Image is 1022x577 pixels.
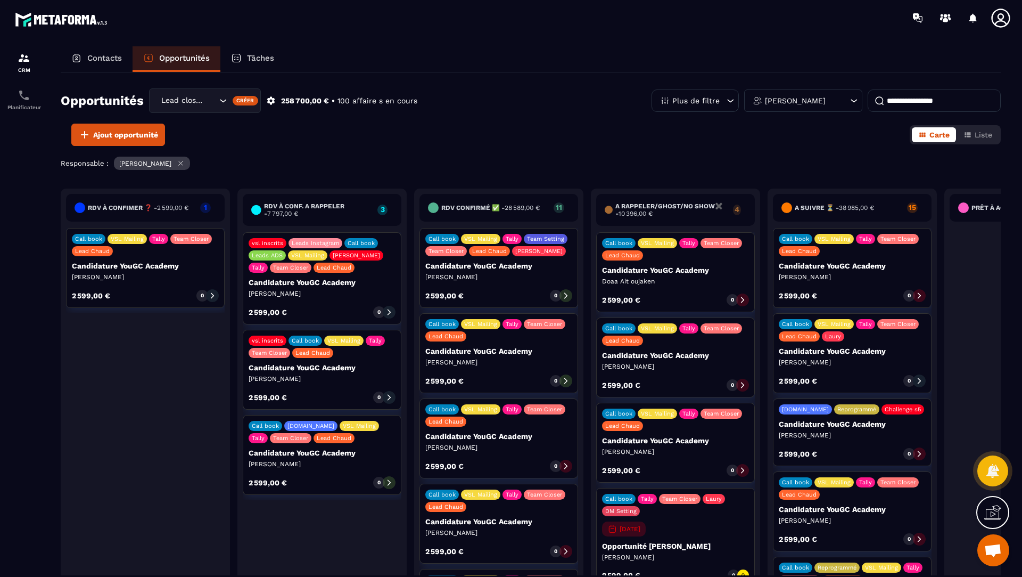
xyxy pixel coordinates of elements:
p: [PERSON_NAME] [425,273,572,281]
p: [PERSON_NAME] [779,431,926,440]
p: VSL Mailing [464,235,497,242]
p: 100 affaire s en cours [337,96,417,106]
p: 0 [377,308,381,316]
p: 2 599,00 € [602,467,640,474]
p: 3 [377,206,388,213]
p: VSL Mailing [327,337,360,344]
p: VSL Mailing [641,325,674,332]
p: Tally [859,235,872,242]
button: Liste [957,127,999,142]
p: [PERSON_NAME] [249,289,395,298]
p: vsl inscrits [252,337,283,344]
p: [PERSON_NAME] [515,248,563,255]
p: 0 [377,479,381,486]
p: 2 599,00 € [779,535,817,543]
p: [DOMAIN_NAME] [287,422,334,429]
p: Lead Chaud [428,418,463,425]
p: 0 [908,377,911,385]
p: Candidature YouGC Academy [249,449,395,457]
p: Call book [782,564,809,571]
p: 2 599,00 € [779,450,817,458]
a: formationformationCRM [3,44,45,81]
p: 0 [554,377,557,385]
p: 2 599,00 € [779,377,817,385]
p: Team Closer [252,350,287,356]
p: [PERSON_NAME] [119,160,171,167]
p: Laury [825,333,841,340]
span: Ajout opportunité [93,129,158,140]
p: Call book [782,235,809,242]
p: 0 [554,462,557,470]
p: Lead Chaud [317,264,351,271]
p: Doaa Ait oujaken [602,277,749,286]
p: Lead Chaud [605,252,640,259]
p: Laury [706,495,722,502]
p: Call book [782,479,809,486]
span: 38 985,00 € [839,204,874,212]
p: 15 [907,204,918,211]
p: Candidature YouGC Academy [602,436,749,445]
p: Tâches [247,53,274,63]
p: Call book [348,240,375,247]
p: Tally [506,235,518,242]
p: Tally [506,491,518,498]
div: Créer [233,96,259,105]
p: Candidature YouGC Academy [602,266,749,274]
p: Team Closer [527,491,562,498]
p: Team Closer [273,435,308,442]
p: 0 [554,292,557,299]
p: 2 599,00 € [425,462,464,470]
p: Team Closer [527,406,562,413]
p: VSL Mailing [464,406,497,413]
p: Candidature YouGC Academy [249,278,395,287]
p: VSL Mailing [818,235,851,242]
p: Call book [605,495,632,502]
div: Search for option [149,88,261,113]
p: 1 [200,204,211,211]
h6: RDV à confimer ❓ - [88,204,188,212]
p: Team Closer [273,264,308,271]
p: 258 700,00 € [281,96,329,106]
p: Reprogrammé [818,564,856,571]
p: Call book [605,325,632,332]
p: 2 599,00 € [425,548,464,555]
img: scheduler [18,89,30,102]
p: Team Closer [880,235,916,242]
p: Candidature YouGC Academy [779,262,926,270]
p: [PERSON_NAME] [779,273,926,281]
p: 2 599,00 € [249,394,287,401]
p: vsl inscrits [252,240,283,247]
p: 0 [908,450,911,458]
p: Lead Chaud [472,248,507,255]
p: Team Closer [662,495,697,502]
p: 0 [731,296,734,304]
p: [PERSON_NAME] [333,252,380,259]
p: Candidature YouGC Academy [779,347,926,355]
p: Tally [506,406,518,413]
p: Call book [782,321,809,328]
p: 2 599,00 € [779,292,817,299]
p: 2 599,00 € [249,308,287,316]
p: 2 599,00 € [425,292,464,299]
p: [PERSON_NAME] [765,97,826,104]
p: Lead Chaud [782,333,817,340]
p: Opportunités [159,53,210,63]
p: DM Setting [605,508,637,515]
p: Candidature YouGC Academy [425,347,572,355]
p: Candidature YouGC Academy [425,262,572,270]
p: Responsable : [61,159,109,167]
p: VSL Mailing [291,252,324,259]
p: [PERSON_NAME] [425,529,572,537]
p: Tally [252,435,265,442]
a: Tâches [220,46,285,72]
p: Call book [428,406,456,413]
p: [PERSON_NAME] [602,448,749,456]
p: Candidature YouGC Academy [779,420,926,428]
p: Tally [682,240,695,247]
p: Call book [252,422,279,429]
h6: A SUIVRE ⏳ - [795,204,874,212]
p: Tally [369,337,382,344]
h2: Opportunités [61,90,144,111]
p: Team Setting [527,235,564,242]
p: Tally [641,495,654,502]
